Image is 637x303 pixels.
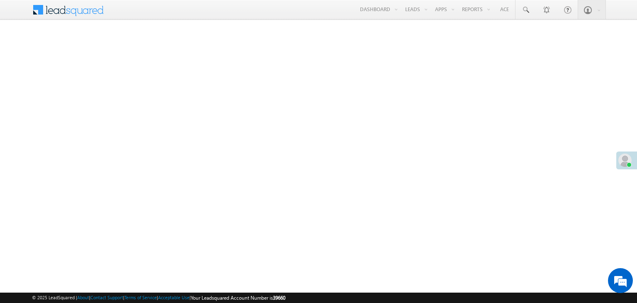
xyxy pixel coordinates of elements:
[158,295,190,300] a: Acceptable Use
[273,295,285,301] span: 39660
[124,295,157,300] a: Terms of Service
[191,295,285,301] span: Your Leadsquared Account Number is
[90,295,123,300] a: Contact Support
[77,295,89,300] a: About
[32,294,285,302] span: © 2025 LeadSquared | | | | |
